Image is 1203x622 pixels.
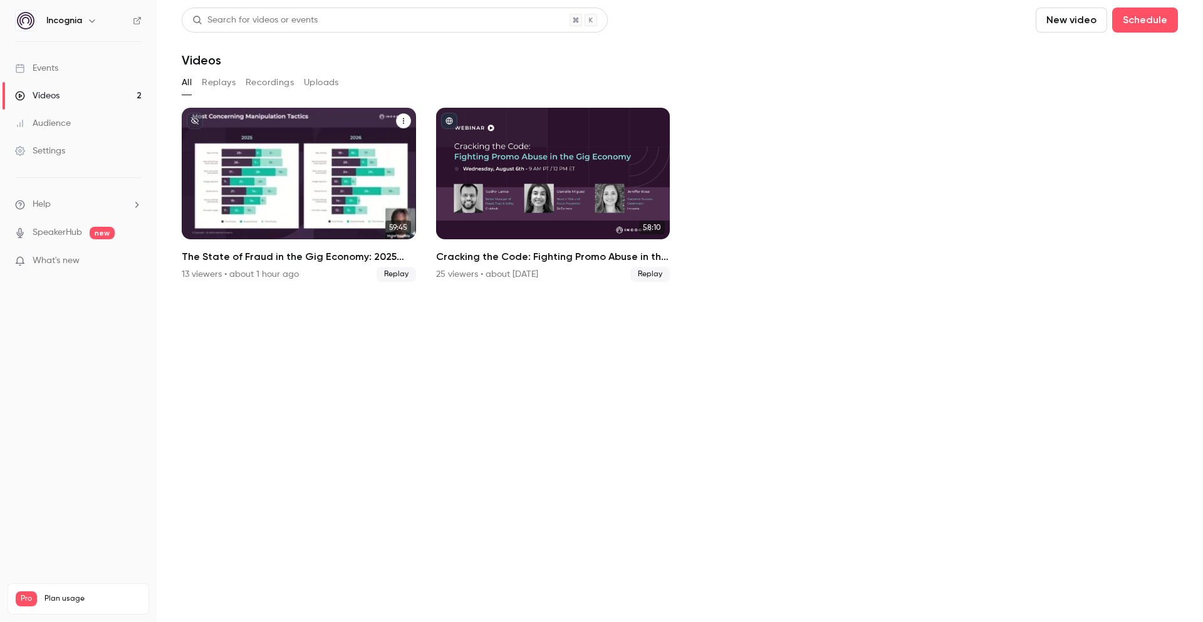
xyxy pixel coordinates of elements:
[33,198,51,211] span: Help
[192,14,318,27] div: Search for videos or events
[33,254,80,267] span: What's new
[1112,8,1178,33] button: Schedule
[16,591,37,606] span: Pro
[182,249,416,264] h2: The State of Fraud in the Gig Economy: 2025 Survey Results
[385,220,411,234] span: 59:45
[441,113,457,129] button: published
[46,14,82,27] h6: Incognia
[182,108,416,282] a: 59:45The State of Fraud in the Gig Economy: 2025 Survey Results13 viewers • about 1 hour agoReplay
[436,108,670,282] a: 58:10Cracking the Code: Fighting Promo Abuse in the Gig Economy25 viewers • about [DATE]Replay
[127,256,142,267] iframe: Noticeable Trigger
[182,53,221,68] h1: Videos
[187,113,203,129] button: unpublished
[16,11,36,31] img: Incognia
[630,267,670,282] span: Replay
[15,145,65,157] div: Settings
[639,220,665,234] span: 58:10
[15,117,71,130] div: Audience
[15,198,142,211] li: help-dropdown-opener
[182,8,1178,614] section: Videos
[90,227,115,239] span: new
[44,594,141,604] span: Plan usage
[304,73,339,93] button: Uploads
[182,268,299,281] div: 13 viewers • about 1 hour ago
[436,108,670,282] li: Cracking the Code: Fighting Promo Abuse in the Gig Economy
[182,108,416,282] li: The State of Fraud in the Gig Economy: 2025 Survey Results
[377,267,416,282] span: Replay
[182,108,1178,282] ul: Videos
[436,268,538,281] div: 25 viewers • about [DATE]
[202,73,236,93] button: Replays
[246,73,294,93] button: Recordings
[33,226,82,239] a: SpeakerHub
[15,62,58,75] div: Events
[182,73,192,93] button: All
[15,90,60,102] div: Videos
[1036,8,1107,33] button: New video
[436,249,670,264] h2: Cracking the Code: Fighting Promo Abuse in the Gig Economy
